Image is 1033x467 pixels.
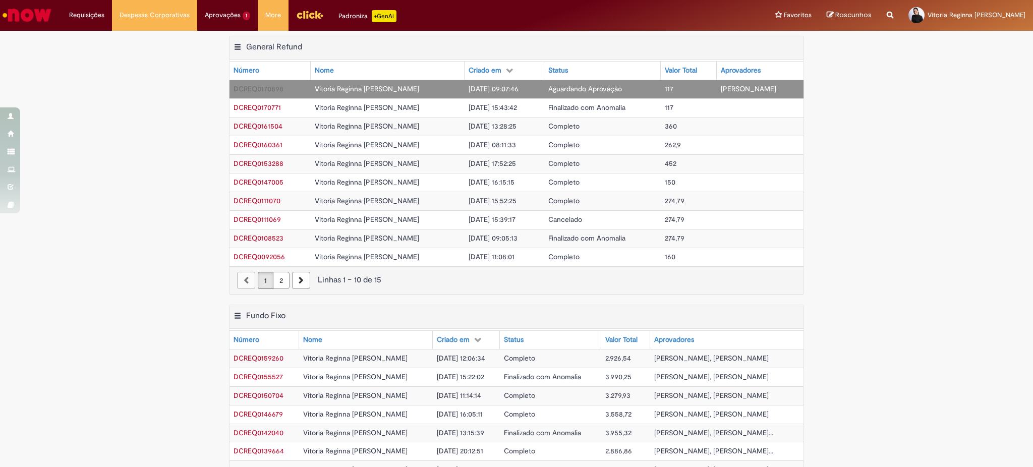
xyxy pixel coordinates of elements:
[234,335,259,345] div: Número
[504,354,535,363] span: Completo
[504,410,535,419] span: Completo
[205,10,241,20] span: Aprovações
[372,10,396,22] p: +GenAi
[605,446,632,455] span: 2.886,86
[469,84,519,93] span: [DATE] 09:07:46
[665,196,684,205] span: 274,79
[234,178,283,187] a: Abrir Registro: DCREQ0147005
[234,103,281,112] span: DCREQ0170771
[437,335,470,345] div: Criado em
[234,410,283,419] span: DCREQ0146679
[654,428,773,437] span: [PERSON_NAME], [PERSON_NAME]...
[303,372,408,381] span: Vitoria Reginna [PERSON_NAME]
[234,428,283,437] span: DCREQ0142040
[315,140,419,149] span: Vitoria Reginna [PERSON_NAME]
[605,391,630,400] span: 3.279,93
[234,446,284,455] a: Abrir Registro: DCREQ0139664
[234,354,283,363] a: Abrir Registro: DCREQ0159260
[258,272,273,289] a: Página 1
[315,178,419,187] span: Vitoria Reginna [PERSON_NAME]
[437,428,484,437] span: [DATE] 13:15:39
[237,274,796,286] div: Linhas 1 − 10 de 15
[548,178,580,187] span: Completo
[548,159,580,168] span: Completo
[665,215,684,224] span: 274,79
[303,410,408,419] span: Vitoria Reginna [PERSON_NAME]
[234,410,283,419] a: Abrir Registro: DCREQ0146679
[234,233,283,243] span: DCREQ0108523
[303,428,408,437] span: Vitoria Reginna [PERSON_NAME]
[928,11,1025,19] span: Vitoria Reginna [PERSON_NAME]
[234,428,283,437] a: Abrir Registro: DCREQ0142040
[548,66,568,76] div: Status
[234,196,280,205] span: DCREQ0111070
[504,391,535,400] span: Completo
[234,372,283,381] span: DCREQ0155527
[303,391,408,400] span: Vitoria Reginna [PERSON_NAME]
[69,10,104,20] span: Requisições
[548,140,580,149] span: Completo
[234,215,281,224] a: Abrir Registro: DCREQ0111069
[315,159,419,168] span: Vitoria Reginna [PERSON_NAME]
[315,84,419,93] span: Vitoria Reginna [PERSON_NAME]
[315,66,334,76] div: Nome
[234,159,283,168] a: Abrir Registro: DCREQ0153288
[234,354,283,363] span: DCREQ0159260
[784,10,812,20] span: Favoritos
[234,66,259,76] div: Número
[605,372,632,381] span: 3.990,25
[315,252,419,261] span: Vitoria Reginna [PERSON_NAME]
[234,252,285,261] a: Abrir Registro: DCREQ0092056
[234,215,281,224] span: DCREQ0111069
[1,5,53,25] img: ServiceNow
[469,178,514,187] span: [DATE] 16:15:15
[504,335,524,345] div: Status
[303,446,408,455] span: Vitoria Reginna [PERSON_NAME]
[548,103,625,112] span: Finalizado com Anomalia
[246,42,302,52] h2: General Refund
[234,159,283,168] span: DCREQ0153288
[234,140,282,149] a: Abrir Registro: DCREQ0160361
[469,103,517,112] span: [DATE] 15:43:42
[548,215,582,224] span: Cancelado
[721,66,761,76] div: Aprovadores
[296,7,323,22] img: click_logo_yellow_360x200.png
[315,103,419,112] span: Vitoria Reginna [PERSON_NAME]
[229,266,804,294] nav: paginação
[654,335,694,345] div: Aprovadores
[234,42,242,55] button: General Refund Menu de contexto
[665,66,697,76] div: Valor Total
[469,252,514,261] span: [DATE] 11:08:01
[469,159,516,168] span: [DATE] 17:52:25
[665,178,675,187] span: 150
[548,252,580,261] span: Completo
[243,12,250,20] span: 1
[234,196,280,205] a: Abrir Registro: DCREQ0111070
[234,103,281,112] a: Abrir Registro: DCREQ0170771
[654,354,769,363] span: [PERSON_NAME], [PERSON_NAME]
[654,410,769,419] span: [PERSON_NAME], [PERSON_NAME]
[315,122,419,131] span: Vitoria Reginna [PERSON_NAME]
[548,233,625,243] span: Finalizado com Anomalia
[234,233,283,243] a: Abrir Registro: DCREQ0108523
[605,428,632,437] span: 3.955,32
[504,428,581,437] span: Finalizado com Anomalia
[315,233,419,243] span: Vitoria Reginna [PERSON_NAME]
[469,196,516,205] span: [DATE] 15:52:25
[303,335,322,345] div: Nome
[469,122,516,131] span: [DATE] 13:28:25
[835,10,872,20] span: Rascunhos
[437,354,485,363] span: [DATE] 12:06:34
[665,84,673,93] span: 117
[605,354,631,363] span: 2.926,54
[605,335,638,345] div: Valor Total
[469,215,515,224] span: [DATE] 15:39:17
[234,178,283,187] span: DCREQ0147005
[234,122,282,131] a: Abrir Registro: DCREQ0161504
[437,391,481,400] span: [DATE] 11:14:14
[120,10,190,20] span: Despesas Corporativas
[234,84,283,93] span: DCREQ0170898
[234,446,284,455] span: DCREQ0139664
[437,446,483,455] span: [DATE] 20:12:51
[234,311,242,324] button: Fundo Fixo Menu de contexto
